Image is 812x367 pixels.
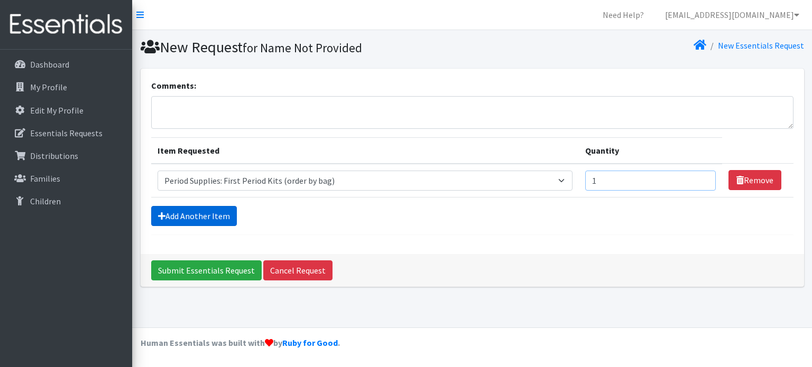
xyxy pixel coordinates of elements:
th: Quantity [579,137,723,164]
a: Edit My Profile [4,100,128,121]
h1: New Request [141,38,468,57]
a: Children [4,191,128,212]
p: Families [30,173,60,184]
a: Cancel Request [263,260,333,280]
a: Add Another Item [151,206,237,226]
a: New Essentials Request [718,40,804,51]
img: HumanEssentials [4,7,128,42]
th: Item Requested [151,137,579,164]
a: Dashboard [4,54,128,75]
a: My Profile [4,77,128,98]
a: [EMAIL_ADDRESS][DOMAIN_NAME] [657,4,808,25]
p: Essentials Requests [30,128,103,138]
strong: Human Essentials was built with by . [141,337,340,348]
input: Submit Essentials Request [151,260,262,280]
label: Comments: [151,79,196,92]
small: for Name Not Provided [243,40,362,55]
a: Distributions [4,145,128,166]
a: Ruby for Good [282,337,338,348]
a: Need Help? [594,4,652,25]
p: Dashboard [30,59,69,70]
p: My Profile [30,82,67,92]
a: Essentials Requests [4,123,128,144]
a: Remove [728,170,781,190]
p: Distributions [30,150,78,161]
p: Edit My Profile [30,105,84,116]
p: Children [30,196,61,206]
a: Families [4,168,128,189]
